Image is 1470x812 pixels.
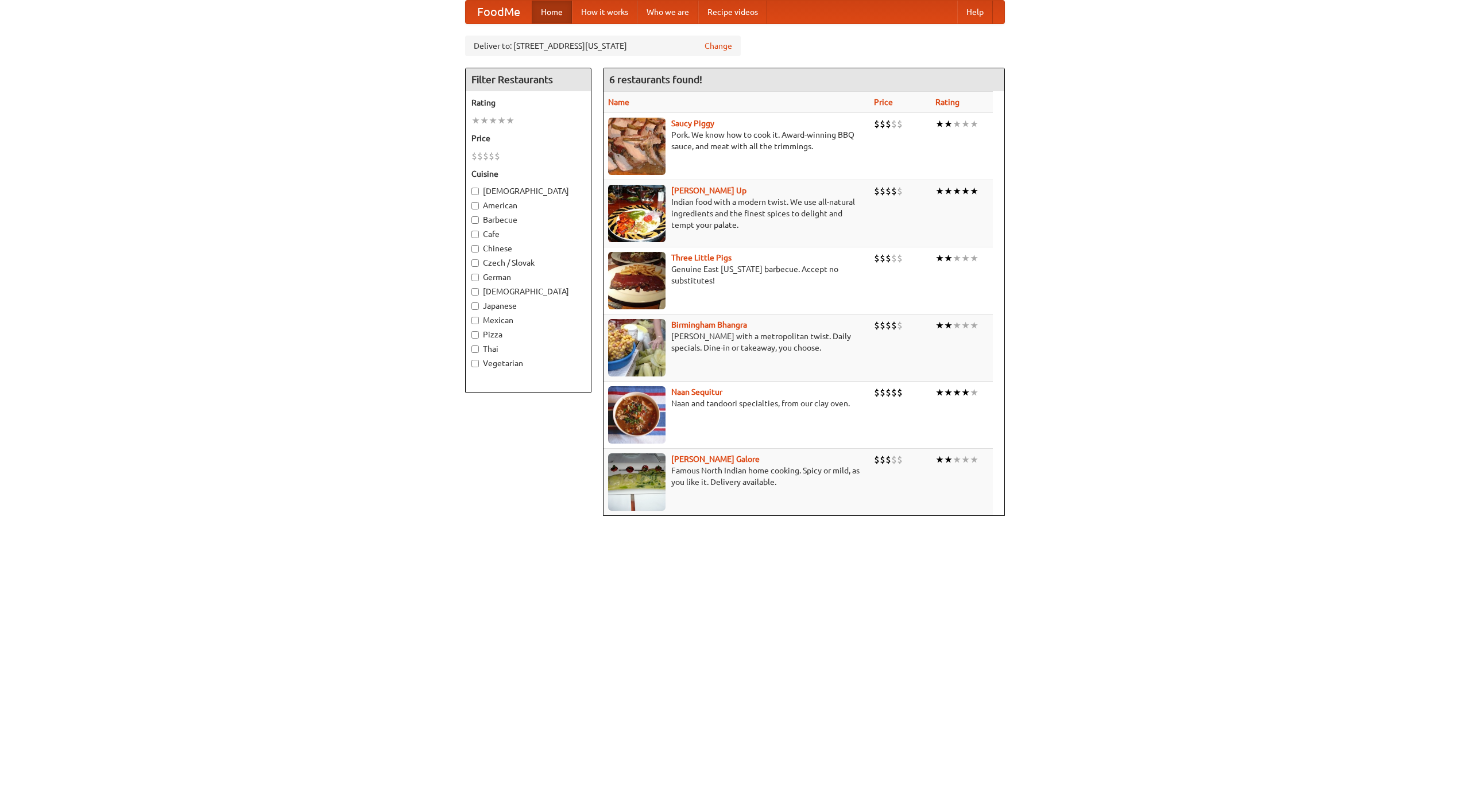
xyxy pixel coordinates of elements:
[471,331,479,339] input: Pizza
[471,259,479,267] input: Czech / Slovak
[671,119,714,128] a: Saucy Piggy
[897,118,903,130] li: $
[671,253,732,262] b: Three Little Pigs
[944,453,953,466] li: ★
[880,118,885,130] li: $
[471,329,585,340] label: Pizza
[471,314,585,326] label: Mexican
[970,252,978,265] li: ★
[885,453,891,466] li: $
[671,320,747,329] b: Birmingham Bhangra
[880,453,885,466] li: $
[885,118,891,130] li: $
[961,252,970,265] li: ★
[935,98,960,107] a: Rating
[608,319,666,376] img: bhangra.jpg
[953,252,961,265] li: ★
[880,185,885,197] li: $
[891,319,897,332] li: $
[944,252,953,265] li: ★
[961,185,970,197] li: ★
[953,453,961,466] li: ★
[671,454,760,464] a: [PERSON_NAME] Galore
[885,185,891,197] li: $
[608,331,865,353] p: [PERSON_NAME] with a metropolitan twist. Daily specials. Dine-in or takeaway, you choose.
[471,114,480,127] li: ★
[608,386,666,444] img: naansequitur.jpg
[471,274,479,281] input: German
[705,40,732,52] a: Change
[608,196,865,231] p: Indian food with a modern twist. We use all-natural ingredients and the finest spices to delight ...
[489,150,494,162] li: $
[970,453,978,466] li: ★
[608,118,666,175] img: saucy.jpg
[885,386,891,399] li: $
[897,185,903,197] li: $
[970,118,978,130] li: ★
[609,74,702,85] ng-pluralize: 6 restaurants found!
[953,118,961,130] li: ★
[494,150,500,162] li: $
[885,252,891,265] li: $
[471,271,585,283] label: German
[891,118,897,130] li: $
[953,185,961,197] li: ★
[471,360,479,367] input: Vegetarian
[471,133,585,144] h5: Price
[471,343,585,355] label: Thai
[885,319,891,332] li: $
[944,319,953,332] li: ★
[970,185,978,197] li: ★
[897,252,903,265] li: $
[880,252,885,265] li: $
[483,150,489,162] li: $
[471,188,479,195] input: [DEMOGRAPHIC_DATA]
[698,1,767,24] a: Recipe videos
[477,150,483,162] li: $
[935,252,944,265] li: ★
[935,319,944,332] li: ★
[944,185,953,197] li: ★
[608,398,865,409] p: Naan and tandoori specialties, from our clay oven.
[608,252,666,309] img: littlepigs.jpg
[471,231,479,238] input: Cafe
[944,118,953,130] li: ★
[465,36,741,56] div: Deliver to: [STREET_ADDRESS][US_STATE]
[961,319,970,332] li: ★
[608,129,865,152] p: Pork. We know how to cook it. Award-winning BBQ sauce, and meat with all the trimmings.
[471,302,479,310] input: Japanese
[572,1,637,24] a: How it works
[935,386,944,399] li: ★
[671,387,722,397] a: Naan Sequitur
[471,300,585,312] label: Japanese
[874,386,880,399] li: $
[891,386,897,399] li: $
[874,185,880,197] li: $
[471,345,479,353] input: Thai
[953,386,961,399] li: ★
[608,263,865,286] p: Genuine East [US_STATE] barbecue. Accept no substitutes!
[891,185,897,197] li: $
[880,386,885,399] li: $
[935,185,944,197] li: ★
[471,200,585,211] label: American
[880,319,885,332] li: $
[466,1,532,24] a: FoodMe
[471,216,479,224] input: Barbecue
[466,68,591,91] h4: Filter Restaurants
[874,319,880,332] li: $
[874,118,880,130] li: $
[471,288,479,296] input: [DEMOGRAPHIC_DATA]
[671,186,746,195] b: [PERSON_NAME] Up
[480,114,489,127] li: ★
[897,453,903,466] li: $
[935,118,944,130] li: ★
[471,245,479,252] input: Chinese
[471,243,585,254] label: Chinese
[944,386,953,399] li: ★
[489,114,497,127] li: ★
[874,252,880,265] li: $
